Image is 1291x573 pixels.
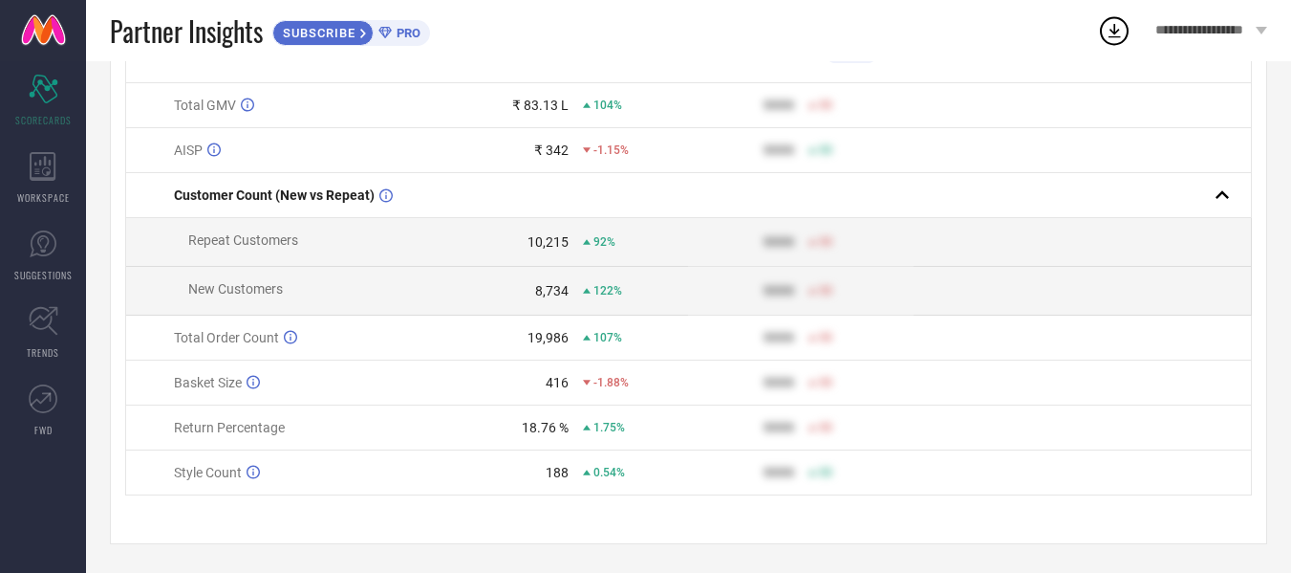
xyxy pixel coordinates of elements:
span: New Customers [188,281,283,297]
span: 122% [593,284,622,298]
div: 9999 [764,234,794,250]
div: 188 [546,465,569,480]
span: SUBSCRIBE [273,26,360,40]
span: Partner Insights [110,11,263,51]
span: 92% [593,235,615,249]
div: 19,986 [527,330,569,345]
span: PRO [392,26,420,40]
div: 9999 [764,330,794,345]
span: 50 [819,376,832,389]
span: 50 [819,143,832,157]
div: Open download list [1097,13,1131,48]
div: 9999 [764,465,794,480]
div: ₹ 83.13 L [512,98,569,113]
span: Total GMV [174,98,236,113]
div: 9999 [764,375,794,390]
span: SCORECARDS [15,113,72,127]
span: Customer Count (New vs Repeat) [174,187,375,203]
div: 9999 [764,283,794,298]
span: 50 [819,466,832,479]
span: 50 [819,99,832,112]
div: 9999 [764,143,794,158]
div: ₹ 342 [534,143,569,158]
span: 0.54% [593,466,625,479]
span: WORKSPACE [17,190,70,205]
span: Return Percentage [174,420,285,435]
span: 50 [819,284,832,298]
span: Total Order Count [174,330,279,345]
div: 9999 [764,98,794,113]
span: Basket Size [174,375,242,390]
span: Repeat Customers [188,232,298,248]
div: 8,734 [535,283,569,298]
span: -1.15% [593,143,629,157]
div: 416 [546,375,569,390]
span: 1.75% [593,421,625,434]
div: 18.76 % [522,420,569,435]
span: 104% [593,99,622,112]
span: 50 [819,235,832,249]
span: 50 [819,331,832,344]
span: Style Count [174,465,242,480]
span: AISP [174,143,203,158]
span: SUGGESTIONS [14,268,73,282]
span: TRENDS [27,345,59,360]
a: SUBSCRIBEPRO [272,15,430,46]
span: 107% [593,331,622,344]
span: 50 [819,421,832,434]
span: FWD [34,423,53,437]
span: -1.88% [593,376,629,389]
div: 10,215 [527,234,569,250]
div: 9999 [764,420,794,435]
